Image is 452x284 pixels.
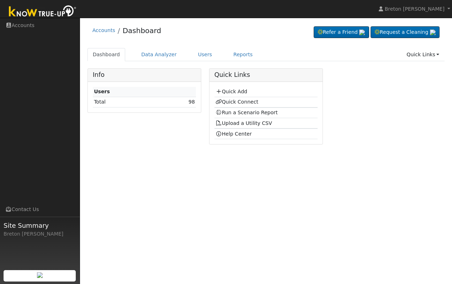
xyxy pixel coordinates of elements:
[87,48,126,61] a: Dashboard
[94,89,110,94] strong: Users
[228,48,258,61] a: Reports
[216,131,252,137] a: Help Center
[123,26,161,35] a: Dashboard
[37,272,43,278] img: retrieve
[4,221,76,230] span: Site Summary
[216,99,258,105] a: Quick Connect
[193,48,218,61] a: Users
[385,6,445,12] span: Breton [PERSON_NAME]
[359,30,365,35] img: retrieve
[314,26,369,38] a: Refer a Friend
[214,71,318,79] h5: Quick Links
[371,26,440,38] a: Request a Cleaning
[93,97,156,107] td: Total
[92,27,115,33] a: Accounts
[401,48,445,61] a: Quick Links
[4,230,76,238] div: Breton [PERSON_NAME]
[430,30,436,35] img: retrieve
[216,110,278,115] a: Run a Scenario Report
[93,71,196,79] h5: Info
[216,89,247,94] a: Quick Add
[216,120,272,126] a: Upload a Utility CSV
[136,48,182,61] a: Data Analyzer
[188,99,195,105] a: 98
[5,4,80,20] img: Know True-Up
